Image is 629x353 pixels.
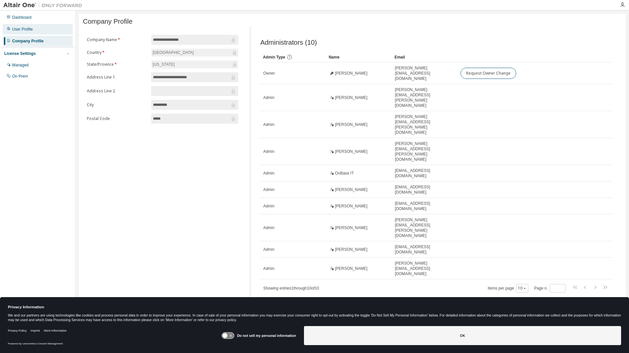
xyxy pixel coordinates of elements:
[3,2,86,9] img: Altair One
[335,95,367,100] span: [PERSON_NAME]
[395,201,455,211] span: [EMAIL_ADDRESS][DOMAIN_NAME]
[151,49,238,57] div: [GEOGRAPHIC_DATA]
[12,74,28,79] div: On Prem
[329,52,389,62] div: Name
[260,39,317,46] span: Administrators (10)
[335,203,367,209] span: [PERSON_NAME]
[395,168,455,178] span: [EMAIL_ADDRESS][DOMAIN_NAME]
[87,102,147,107] label: City
[12,62,29,68] div: Managed
[12,15,32,20] div: Dashboard
[395,184,455,195] span: [EMAIL_ADDRESS][DOMAIN_NAME]
[395,114,455,135] span: [PERSON_NAME][EMAIL_ADDRESS][PERSON_NAME][DOMAIN_NAME]
[395,261,455,276] span: [PERSON_NAME][EMAIL_ADDRESS][DOMAIN_NAME]
[87,50,147,55] label: Country
[263,266,274,271] span: Admin
[87,88,147,94] label: Address Line 2
[152,61,176,68] div: [US_STATE]
[395,217,455,238] span: [PERSON_NAME][EMAIL_ADDRESS][PERSON_NAME][DOMAIN_NAME]
[263,95,274,100] span: Admin
[461,68,516,79] button: Request Owner Change
[12,27,33,32] div: User Profile
[263,225,274,230] span: Admin
[87,75,147,80] label: Address Line 1
[263,122,274,127] span: Admin
[394,52,455,62] div: Email
[335,187,367,192] span: [PERSON_NAME]
[518,286,527,291] button: 10
[395,141,455,162] span: [PERSON_NAME][EMAIL_ADDRESS][PERSON_NAME][DOMAIN_NAME]
[335,266,367,271] span: [PERSON_NAME]
[263,55,285,59] span: Admin Type
[395,244,455,255] span: [EMAIL_ADDRESS][DOMAIN_NAME]
[263,187,274,192] span: Admin
[12,38,43,44] div: Company Profile
[335,171,354,176] span: OnBase IT
[395,65,455,81] span: [PERSON_NAME][EMAIL_ADDRESS][DOMAIN_NAME]
[151,60,238,68] div: [US_STATE]
[335,225,367,230] span: [PERSON_NAME]
[263,149,274,154] span: Admin
[488,284,528,293] span: Items per page
[534,284,566,293] span: Page n.
[4,51,36,56] div: License Settings
[335,247,367,252] span: [PERSON_NAME]
[83,18,133,25] span: Company Profile
[87,37,147,42] label: Company Name
[152,49,195,56] div: [GEOGRAPHIC_DATA]
[263,247,274,252] span: Admin
[87,116,147,121] label: Postal Code
[335,122,367,127] span: [PERSON_NAME]
[263,286,319,291] span: Showing entries 1 through 10 of 10
[263,171,274,176] span: Admin
[335,149,367,154] span: [PERSON_NAME]
[335,71,367,76] span: [PERSON_NAME]
[395,87,455,108] span: [PERSON_NAME][EMAIL_ADDRESS][PERSON_NAME][DOMAIN_NAME]
[263,71,275,76] span: Owner
[87,62,147,67] label: State/Province
[263,203,274,209] span: Admin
